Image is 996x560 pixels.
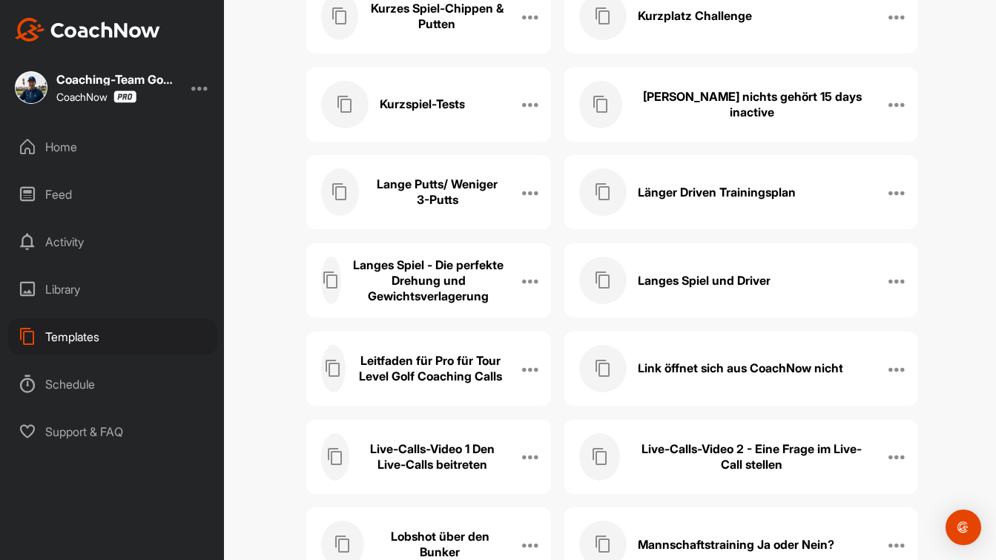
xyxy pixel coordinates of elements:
[56,73,175,85] div: Coaching-Team Golfakademie
[638,537,834,553] h3: Mannschaftstraining Ja oder Nein?
[8,366,217,403] div: Schedule
[15,18,160,42] img: CoachNow
[633,89,872,120] h3: [PERSON_NAME] nichts gehört 15 days inactive
[638,273,771,289] h3: Langes Spiel und Driver
[631,441,871,472] h3: Live-Calls-Video 2 - Eine Frage im Live-Call stellen
[8,128,217,165] div: Home
[56,90,136,103] div: CoachNow
[375,529,505,560] h3: Lobshot über den Bunker
[352,257,504,304] h3: Langes Spiel - Die perfekte Drehung und Gewichtsverlagerung
[113,90,136,103] img: CoachNow Pro
[8,271,217,308] div: Library
[380,96,465,112] h3: Kurzspiel-Tests
[946,510,981,545] div: Open Intercom Messenger
[360,441,504,472] h3: Live-Calls-Video 1 Den Live-Calls beitreten
[8,318,217,355] div: Templates
[15,71,47,104] img: square_76f96ec4196c1962453f0fa417d3756b.jpg
[8,413,217,450] div: Support & FAQ
[8,176,217,213] div: Feed
[357,353,505,384] h3: Leitfaden für Pro für Tour Level Golf Coaching Calls
[638,360,843,376] h3: Link öffnet sich aus CoachNow nicht
[8,223,217,260] div: Activity
[638,185,796,200] h3: Länger Driven Trainingsplan
[370,177,504,208] h3: Lange Putts/ Weniger 3-Putts
[369,1,505,32] h3: Kurzes Spiel-Chippen & Putten
[638,8,752,24] h3: Kurzplatz Challenge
